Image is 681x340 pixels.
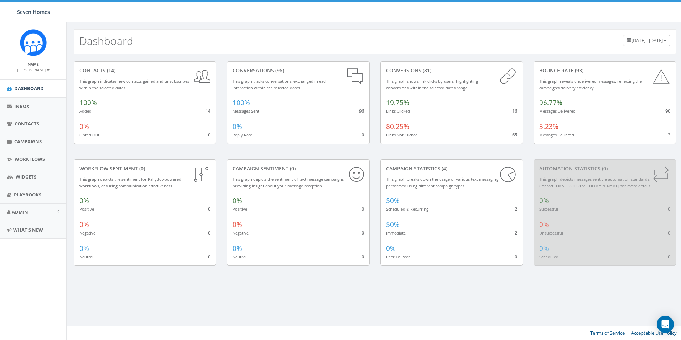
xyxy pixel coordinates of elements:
span: Dashboard [14,85,44,92]
small: Name [28,62,39,67]
span: 14 [206,108,210,114]
span: 0% [79,122,89,131]
small: Neutral [233,254,246,259]
span: 50% [386,196,400,205]
span: (14) [105,67,115,74]
span: 0% [539,244,549,253]
span: 0 [208,206,210,212]
span: (4) [440,165,447,172]
div: Campaign Sentiment [233,165,364,172]
small: Positive [79,206,94,212]
small: This graph depicts the sentiment for RallyBot-powered workflows, ensuring communication effective... [79,176,181,189]
small: This graph indicates new contacts gained and unsubscribes within the selected dates. [79,78,189,91]
small: Messages Sent [233,108,259,114]
span: 96.77% [539,98,562,107]
span: 0 [362,206,364,212]
span: (0) [601,165,608,172]
small: Unsuccessful [539,230,563,236]
div: Open Intercom Messenger [657,316,674,333]
span: 0% [539,196,549,205]
small: Immediate [386,230,406,236]
small: Links Not Clicked [386,132,418,138]
small: Reply Rate [233,132,252,138]
span: 80.25% [386,122,409,131]
span: 0 [362,132,364,138]
span: 0% [79,196,89,205]
small: Peer To Peer [386,254,410,259]
small: Neutral [79,254,93,259]
span: 0% [539,220,549,229]
span: 3.23% [539,122,558,131]
span: 0 [668,230,670,236]
small: Positive [233,206,247,212]
img: Rally_Corp_Icon.png [20,29,47,56]
span: 0 [362,253,364,260]
span: Seven Homes [17,9,50,15]
span: Campaigns [14,138,42,145]
a: Acceptable Use Policy [631,330,677,336]
span: [DATE] - [DATE] [631,37,663,43]
span: 2 [515,206,517,212]
span: 100% [79,98,97,107]
a: [PERSON_NAME] [17,66,50,73]
span: 0% [79,220,89,229]
small: This graph shows link clicks by users, highlighting conversions within the selected dates range. [386,78,478,91]
span: Widgets [16,174,36,180]
span: 0% [233,220,242,229]
span: 0 [208,132,210,138]
small: This graph depicts the sentiment of text message campaigns, providing insight about your message ... [233,176,345,189]
small: This graph depicts messages sent via automation standards. Contact [EMAIL_ADDRESS][DOMAIN_NAME] f... [539,176,651,189]
span: (0) [288,165,296,172]
span: 90 [665,108,670,114]
div: conversions [386,67,517,74]
span: 0 [362,230,364,236]
div: conversations [233,67,364,74]
span: Contacts [15,120,39,127]
span: 65 [512,132,517,138]
small: This graph tracks conversations, exchanged in each interaction within the selected dates. [233,78,328,91]
small: Negative [79,230,95,236]
span: 0 [668,206,670,212]
span: 0% [233,196,242,205]
span: (0) [138,165,145,172]
span: 100% [233,98,250,107]
span: (96) [274,67,284,74]
span: Playbooks [14,191,41,198]
div: contacts [79,67,210,74]
span: Inbox [14,103,30,109]
div: Bounce Rate [539,67,670,74]
span: 0 [668,253,670,260]
span: What's New [13,227,43,233]
span: Workflows [15,156,45,162]
small: [PERSON_NAME] [17,67,50,72]
span: 0 [515,253,517,260]
div: Automation Statistics [539,165,670,172]
span: (81) [421,67,431,74]
small: Opted Out [79,132,99,138]
small: This graph reveals undelivered messages, reflecting the campaign's delivery efficiency. [539,78,642,91]
h2: Dashboard [79,35,133,47]
small: Scheduled [539,254,558,259]
span: 0% [233,122,242,131]
span: 2 [515,230,517,236]
small: This graph breaks down the usage of various text messaging performed using different campaign types. [386,176,498,189]
span: 0% [386,244,396,253]
span: 3 [668,132,670,138]
span: 0 [208,230,210,236]
span: 19.75% [386,98,409,107]
div: Campaign Statistics [386,165,517,172]
span: 0 [208,253,210,260]
div: Workflow Sentiment [79,165,210,172]
span: 0% [79,244,89,253]
span: 96 [359,108,364,114]
small: Added [79,108,92,114]
small: Links Clicked [386,108,410,114]
span: (93) [573,67,583,74]
small: Successful [539,206,558,212]
a: Terms of Service [590,330,625,336]
small: Messages Delivered [539,108,576,114]
span: 16 [512,108,517,114]
small: Scheduled & Recurring [386,206,428,212]
small: Messages Bounced [539,132,574,138]
small: Negative [233,230,249,236]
